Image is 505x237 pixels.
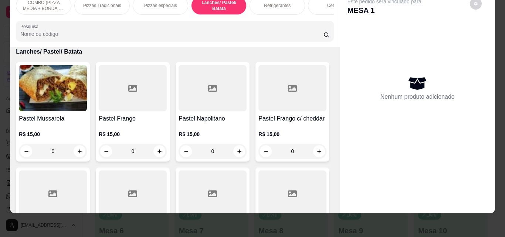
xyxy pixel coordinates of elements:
p: Pizzas Tradicionais [83,3,121,9]
p: R$ 15,00 [99,131,167,138]
button: decrease-product-quantity [180,145,192,157]
h4: Pastel Napolitano [179,114,247,123]
button: increase-product-quantity [233,145,245,157]
button: decrease-product-quantity [260,145,272,157]
h4: Pastel Frango c/ cheddar [258,114,326,123]
p: Refrigerantes [264,3,291,9]
h4: Pastel Frango [99,114,167,123]
button: decrease-product-quantity [20,145,32,157]
label: Pesquisa [20,23,41,30]
input: Pesquisa [20,30,323,38]
p: R$ 15,00 [179,131,247,138]
p: Lanches/ Pastel/ Batata [16,47,333,56]
button: increase-product-quantity [313,145,325,157]
button: increase-product-quantity [74,145,85,157]
p: MESA 1 [348,5,421,16]
p: Cervejas [327,3,345,9]
p: Pizzas especiais [144,3,177,9]
button: decrease-product-quantity [100,145,112,157]
button: increase-product-quantity [153,145,165,157]
p: Nenhum produto adicionado [380,92,455,101]
img: product-image [19,65,87,111]
p: R$ 15,00 [19,131,87,138]
p: R$ 15,00 [258,131,326,138]
h4: Pastel Mussarela [19,114,87,123]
